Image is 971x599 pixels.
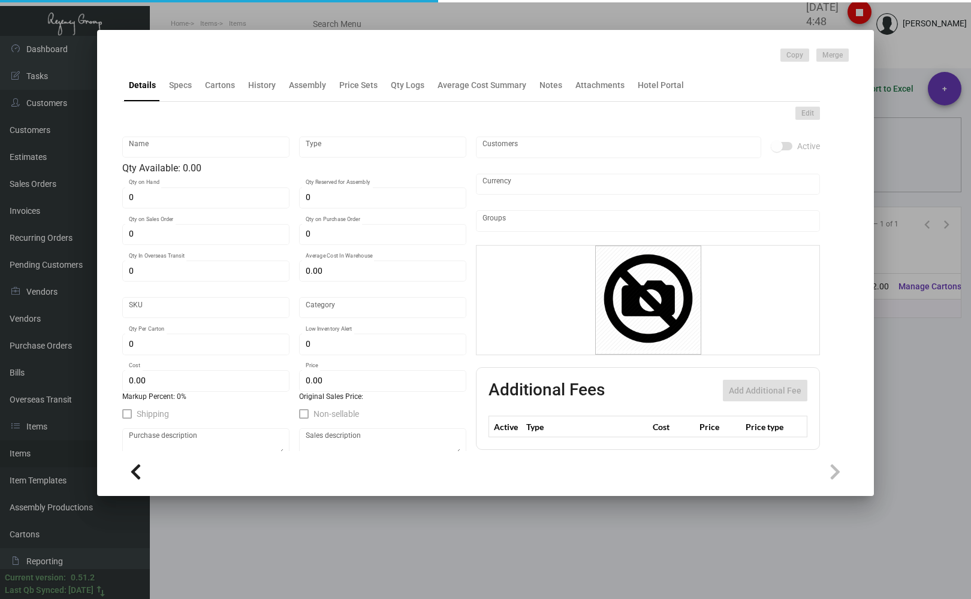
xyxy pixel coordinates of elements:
div: Notes [539,79,562,92]
th: Active [489,416,523,437]
div: Qty Available: 0.00 [122,161,466,176]
span: Edit [801,108,814,119]
div: Average Cost Summary [438,79,526,92]
div: Current version: [5,571,66,584]
div: Price Sets [339,79,378,92]
span: Non-sellable [313,407,359,421]
div: Qty Logs [391,79,424,92]
button: Edit [795,107,820,120]
span: Copy [786,50,803,60]
div: Cartons [205,79,235,92]
div: Assembly [289,79,326,92]
div: 0.51.2 [71,571,95,584]
div: Last Qb Synced: [DATE] [5,584,94,597]
th: Type [523,416,650,437]
div: Hotel Portal [638,79,684,92]
span: Add Additional Fee [729,386,801,395]
th: Price [696,416,743,437]
input: Add new.. [483,216,814,226]
span: Shipping [137,407,169,421]
button: Copy [780,49,809,62]
button: Add Additional Fee [723,380,807,401]
span: Merge [822,50,843,60]
div: Details [129,79,156,92]
div: Attachments [575,79,625,92]
span: Active [797,139,820,153]
th: Cost [650,416,696,437]
th: Price type [743,416,794,437]
input: Add new.. [483,143,755,152]
div: Specs [169,79,192,92]
button: Merge [816,49,849,62]
div: History [248,79,276,92]
h2: Additional Fees [488,380,605,401]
